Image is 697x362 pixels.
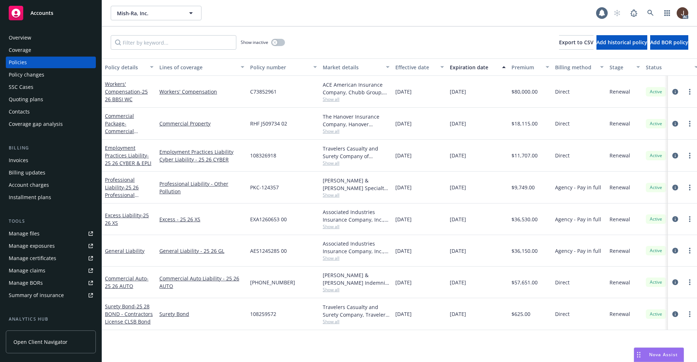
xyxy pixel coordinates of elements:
[6,252,96,264] a: Manage certificates
[671,183,680,192] a: circleInformation
[9,179,49,191] div: Account charges
[511,184,535,191] span: $9,749.00
[395,63,436,71] div: Effective date
[105,303,153,325] span: - 25 28 BOND - Contractors License CLSB Bond
[105,63,146,71] div: Policy details
[685,183,694,192] a: more
[555,215,601,223] span: Agency - Pay in full
[6,240,96,252] a: Manage exposures
[646,63,690,71] div: Status
[685,246,694,255] a: more
[9,81,33,93] div: SSC Cases
[159,63,236,71] div: Lines of coverage
[392,58,447,76] button: Effective date
[6,94,96,105] a: Quoting plans
[247,58,320,76] button: Policy number
[159,180,244,188] a: Professional Liability - Other
[555,63,596,71] div: Billing method
[450,120,466,127] span: [DATE]
[6,32,96,44] a: Overview
[6,3,96,23] a: Accounts
[649,184,663,191] span: Active
[9,192,51,203] div: Installment plans
[6,69,96,81] a: Policy changes
[111,6,201,20] button: Mish-Ra, Inc.
[450,184,466,191] span: [DATE]
[511,247,538,255] span: $36,150.00
[450,247,466,255] span: [DATE]
[395,310,412,318] span: [DATE]
[159,215,244,223] a: Excess - 25 26 XS
[323,240,390,255] div: Associated Industries Insurance Company, Inc., AmTrust Financial Services, Amwins
[555,184,601,191] span: Agency - Pay in full
[9,167,45,178] div: Billing updates
[627,6,641,20] a: Report a Bug
[323,318,390,325] span: Show all
[395,152,412,159] span: [DATE]
[671,278,680,287] a: circleInformation
[323,113,390,128] div: The Hanover Insurance Company, Hanover Insurance Group
[6,289,96,301] a: Summary of insurance
[6,155,96,166] a: Invoices
[323,81,390,96] div: ACE American Insurance Company, Chubb Group, [PERSON_NAME] Business Services, Inc. (BBSI)
[685,278,694,287] a: more
[323,303,390,318] div: Travelers Casualty and Surety Company, Travelers Insurance
[323,177,390,192] div: [PERSON_NAME] & [PERSON_NAME] Specialty Insurance Company, [PERSON_NAME] & [PERSON_NAME] ([GEOGRA...
[9,94,43,105] div: Quoting plans
[511,279,538,286] span: $57,651.00
[649,279,663,285] span: Active
[250,88,277,95] span: C73852961
[102,58,156,76] button: Policy details
[450,215,466,223] span: [DATE]
[9,57,27,68] div: Policies
[323,63,382,71] div: Market details
[649,89,663,95] span: Active
[156,58,247,76] button: Lines of coverage
[159,88,244,95] a: Workers' Compensation
[395,215,412,223] span: [DATE]
[323,255,390,261] span: Show all
[610,215,630,223] span: Renewal
[671,246,680,255] a: circleInformation
[111,35,236,50] input: Filter by keyword...
[610,88,630,95] span: Renewal
[450,88,466,95] span: [DATE]
[511,215,538,223] span: $36,530.00
[643,6,658,20] a: Search
[250,120,287,127] span: RHF J509734 02
[555,88,570,95] span: Direct
[323,287,390,293] span: Show all
[596,39,647,46] span: Add historical policy
[6,316,96,323] div: Analytics hub
[395,88,412,95] span: [DATE]
[650,35,688,50] button: Add BOR policy
[6,277,96,289] a: Manage BORs
[610,6,624,20] a: Start snowing
[6,192,96,203] a: Installment plans
[241,39,268,45] span: Show inactive
[159,148,244,156] a: Employment Practices Liability
[105,184,139,206] span: - 25 26 Professional Pollution
[671,151,680,160] a: circleInformation
[634,348,643,362] div: Drag to move
[395,279,412,286] span: [DATE]
[250,152,276,159] span: 108326918
[6,118,96,130] a: Coverage gap analysis
[607,58,643,76] button: Stage
[610,247,630,255] span: Renewal
[6,44,96,56] a: Coverage
[555,120,570,127] span: Direct
[159,275,244,290] a: Commercial Auto Liability - 25 26 AUTO
[159,247,244,255] a: General Liability - 25 26 GL
[671,215,680,223] a: circleInformation
[9,228,40,239] div: Manage files
[117,9,180,17] span: Mish-Ra, Inc.
[511,88,538,95] span: $80,000.00
[159,188,244,195] a: Pollution
[320,58,392,76] button: Market details
[685,119,694,128] a: more
[9,155,28,166] div: Invoices
[323,160,390,166] span: Show all
[671,310,680,318] a: circleInformation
